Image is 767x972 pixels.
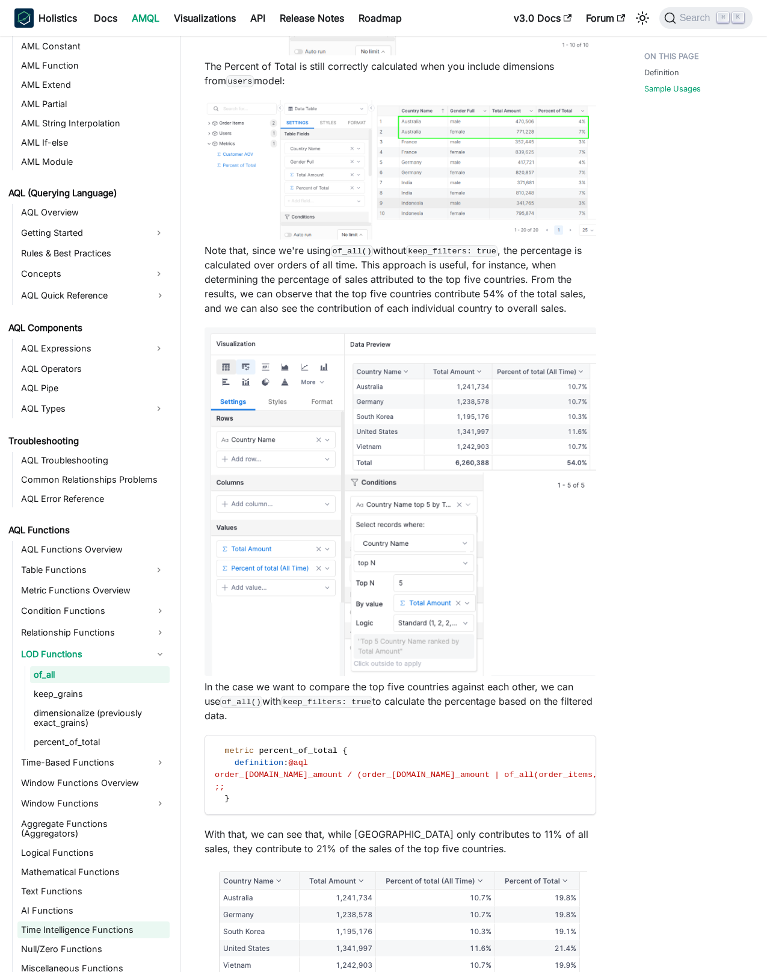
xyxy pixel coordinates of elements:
a: AQL Overview [17,204,170,221]
a: LOD Functions [17,645,170,664]
span: percent_of_total [259,746,337,755]
a: Aggregate Functions (Aggregators) [17,816,170,842]
a: Window Functions [17,794,170,813]
span: : [283,758,288,767]
a: Relationship Functions [17,623,170,642]
a: Condition Functions [17,601,170,621]
a: AQL (Querying Language) [5,185,170,202]
button: Expand sidebar category 'AQL Expressions' [148,339,170,358]
img: of_all_time_filtered_v2.png [205,327,596,676]
a: Definition [644,67,679,78]
button: Expand sidebar category 'Getting Started' [148,223,170,243]
p: With that, we can see that, while [GEOGRAPHIC_DATA] only contributes to 11% of all sales, they co... [205,827,596,856]
button: Search (Command+K) [659,7,753,29]
a: Table Functions [17,560,148,580]
a: Sample Usages [644,83,701,94]
p: The Percent of Total is still correctly calculated when you include dimensions from model: [205,59,596,88]
a: Visualizations [167,8,243,28]
a: Roadmap [351,8,409,28]
a: AQL Functions [5,522,170,539]
kbd: ⌘ [717,12,729,23]
a: HolisticsHolistics [14,8,77,28]
a: AML Module [17,153,170,170]
a: Time Intelligence Functions [17,921,170,938]
a: AQL Error Reference [17,491,170,507]
a: AML If-else [17,134,170,151]
span: } [224,794,229,803]
a: Window Functions Overview [17,775,170,791]
button: Expand sidebar category 'Table Functions' [148,560,170,580]
a: AQL Troubleshooting [17,452,170,469]
kbd: K [732,12,744,23]
span: ;; [215,782,224,791]
code: of_all() [331,245,373,257]
a: Time-Based Functions [17,753,170,772]
b: Holistics [39,11,77,25]
span: @aql [288,758,308,767]
img: exclude-03.png [205,100,596,240]
span: metric [224,746,254,755]
a: Rules & Best Practices [17,245,170,262]
a: Null/Zero Functions [17,941,170,958]
p: In the case we want to compare the top five countries against each other, we can use with to calc... [205,679,596,723]
button: Expand sidebar category 'Concepts' [148,264,170,283]
a: API [243,8,273,28]
a: AQL Functions Overview [17,541,170,558]
a: AML Partial [17,96,170,113]
a: AQL Expressions [17,339,148,358]
a: AML Extend [17,76,170,93]
code: keep_filters: true [406,245,497,257]
code: of_all() [220,696,262,708]
a: Troubleshooting [5,433,170,450]
img: Holistics [14,8,34,28]
a: of_all [30,666,170,683]
a: keep_grains [30,686,170,702]
code: users [226,75,254,87]
a: Logical Functions [17,844,170,861]
a: AMQL [125,8,167,28]
a: AQL Pipe [17,380,170,397]
a: percent_of_total [30,734,170,751]
span: { [342,746,347,755]
a: AML Function [17,57,170,74]
button: Switch between dark and light mode (currently light mode) [633,8,652,28]
span: order_[DOMAIN_NAME]_amount / (order_[DOMAIN_NAME]_amount | of_all(order_items, keep_filters: true)) [215,770,701,779]
a: Common Relationships Problems [17,471,170,488]
a: Forum [579,8,632,28]
a: Release Notes [273,8,351,28]
a: dimensionalize (previously exact_grains) [30,705,170,731]
a: AML Constant [17,38,170,55]
span: definition [235,758,284,767]
button: Expand sidebar category 'AQL Types' [148,399,170,418]
a: AML String Interpolation [17,115,170,132]
a: AQL Quick Reference [17,286,170,305]
a: Concepts [17,264,148,283]
a: AQL Operators [17,361,170,377]
a: Getting Started [17,223,148,243]
a: Docs [87,8,125,28]
code: keep_filters: true [281,696,372,708]
a: Text Functions [17,883,170,900]
a: v3.0 Docs [507,8,579,28]
a: AQL Types [17,399,148,418]
a: AI Functions [17,902,170,919]
p: Note that, since we're using without , the percentage is calculated over orders of all time. This... [205,243,596,315]
a: Metric Functions Overview [17,582,170,599]
a: Mathematical Functions [17,864,170,881]
a: AQL Components [5,320,170,336]
span: Search [676,13,718,23]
